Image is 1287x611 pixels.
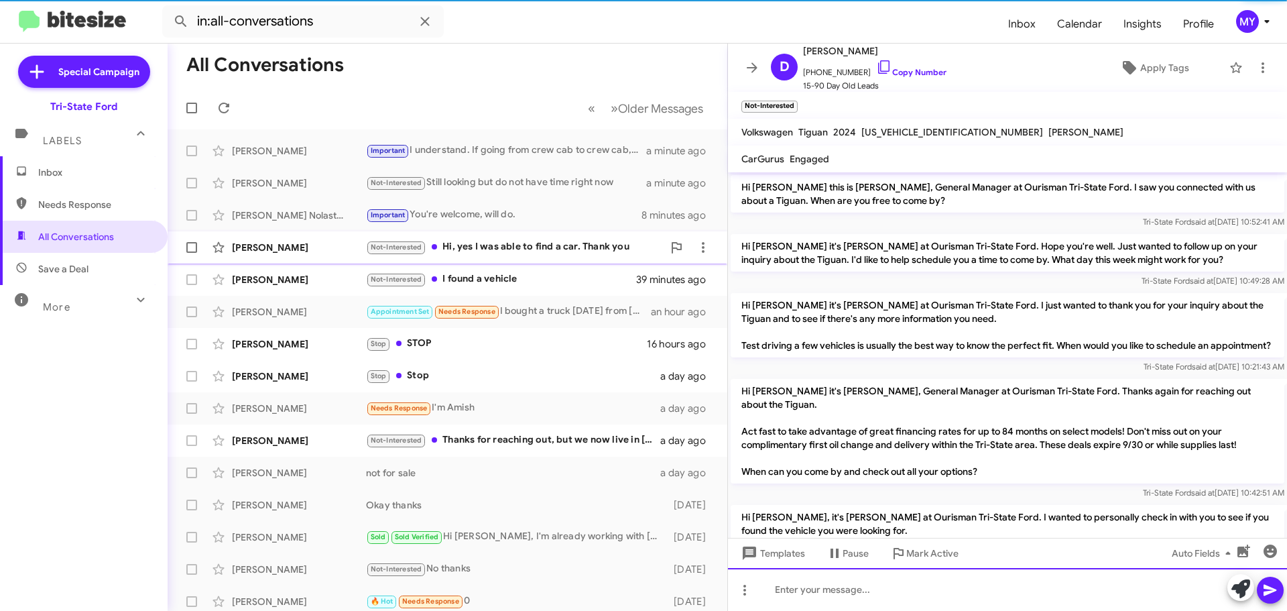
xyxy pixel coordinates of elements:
[646,176,717,190] div: a minute ago
[232,498,366,512] div: [PERSON_NAME]
[780,56,790,78] span: D
[731,293,1284,357] p: Hi [PERSON_NAME] it's [PERSON_NAME] at Ourisman Tri-State Ford. I just wanted to thank you for yo...
[741,153,784,165] span: CarGurus
[232,402,366,415] div: [PERSON_NAME]
[741,101,798,113] small: Not-Interested
[366,207,641,223] div: You're welcome, will do.
[18,56,150,88] a: Special Campaign
[438,307,495,316] span: Needs Response
[232,241,366,254] div: [PERSON_NAME]
[366,400,660,416] div: I'm Amish
[371,339,387,348] span: Stop
[366,336,647,351] div: STOP
[1236,10,1259,33] div: MY
[728,541,816,565] button: Templates
[843,541,869,565] span: Pause
[660,402,717,415] div: a day ago
[667,595,717,608] div: [DATE]
[371,436,422,445] span: Not-Interested
[366,466,660,480] div: not for sale
[731,379,1284,484] p: Hi [PERSON_NAME] it's [PERSON_NAME], General Manager at Ourisman Tri-State Ford. Thanks again for...
[371,597,393,606] span: 🔥 Hot
[371,565,422,573] span: Not-Interested
[731,234,1284,272] p: Hi [PERSON_NAME] it's [PERSON_NAME] at Ourisman Tri-State Ford. Hope you're well. Just wanted to ...
[366,175,646,190] div: Still looking but do not have time right now
[1113,5,1172,44] span: Insights
[232,434,366,447] div: [PERSON_NAME]
[232,370,366,383] div: [PERSON_NAME]
[588,100,595,117] span: «
[580,95,603,122] button: Previous
[371,243,422,252] span: Not-Interested
[1046,5,1113,44] a: Calendar
[798,126,828,138] span: Tiguan
[366,561,667,577] div: No thanks
[232,563,366,576] div: [PERSON_NAME]
[43,135,82,147] span: Labels
[646,144,717,158] div: a minute ago
[366,529,667,545] div: Hi [PERSON_NAME], I'm already working with [PERSON_NAME]. He's looking into my financing options.
[232,466,366,480] div: [PERSON_NAME]
[232,209,366,222] div: [PERSON_NAME] Nolastname120082781
[1143,488,1284,498] span: Tri-State Ford [DATE] 10:42:51 AM
[371,146,406,155] span: Important
[876,67,946,77] a: Copy Number
[38,166,152,179] span: Inbox
[1191,217,1215,227] span: said at
[232,305,366,319] div: [PERSON_NAME]
[38,262,88,276] span: Save a Deal
[366,143,646,158] div: I understand. If going from crew cab to crew cab, you should not be losing any leg room.
[603,95,711,122] button: Next
[232,176,366,190] div: [PERSON_NAME]
[739,541,805,565] span: Templates
[58,65,139,78] span: Special Campaign
[1161,541,1247,565] button: Auto Fields
[232,531,366,544] div: [PERSON_NAME]
[580,95,711,122] nav: Page navigation example
[366,304,651,319] div: I bought a truck [DATE] from [PERSON_NAME]. They had exactly what I was looking for at a great pr...
[660,466,717,480] div: a day ago
[816,541,879,565] button: Pause
[667,531,717,544] div: [DATE]
[162,5,444,38] input: Search
[667,498,717,512] div: [DATE]
[38,230,114,243] span: All Conversations
[636,273,717,286] div: 39 minutes ago
[50,100,117,113] div: Tri-State Ford
[371,404,428,412] span: Needs Response
[833,126,856,138] span: 2024
[1144,362,1284,372] span: Tri-State Ford [DATE] 10:21:43 AM
[371,275,422,284] span: Not-Interested
[741,126,793,138] span: Volkswagen
[38,198,152,211] span: Needs Response
[366,433,660,448] div: Thanks for reaching out, but we now live in [US_STATE]
[1192,362,1215,372] span: said at
[1191,488,1215,498] span: said at
[186,54,344,76] h1: All Conversations
[395,533,439,541] span: Sold Verified
[879,541,969,565] button: Mark Active
[731,175,1284,213] p: Hi [PERSON_NAME] this is [PERSON_NAME], General Manager at Ourisman Tri-State Ford. I saw you con...
[651,305,717,319] div: an hour ago
[611,100,618,117] span: »
[1172,5,1225,44] a: Profile
[861,126,1043,138] span: [US_VEHICLE_IDENTIFICATION_NUMBER]
[232,595,366,608] div: [PERSON_NAME]
[1225,10,1272,33] button: MY
[803,43,946,59] span: [PERSON_NAME]
[43,301,70,313] span: More
[371,178,422,187] span: Not-Interested
[371,211,406,219] span: Important
[1085,56,1223,80] button: Apply Tags
[660,370,717,383] div: a day ago
[660,434,717,447] div: a day ago
[618,101,703,116] span: Older Messages
[232,144,366,158] div: [PERSON_NAME]
[232,273,366,286] div: [PERSON_NAME]
[1172,541,1236,565] span: Auto Fields
[1143,217,1284,227] span: Tri-State Ford [DATE] 10:52:41 AM
[997,5,1046,44] a: Inbox
[371,372,387,380] span: Stop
